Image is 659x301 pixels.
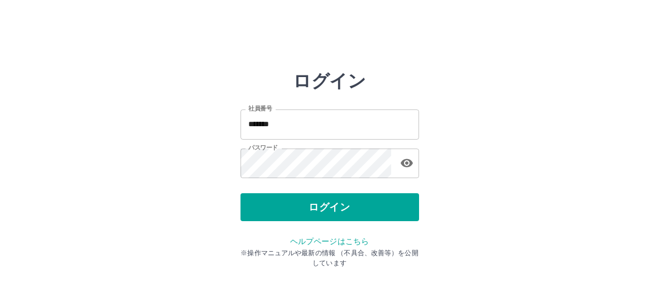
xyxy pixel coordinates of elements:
[293,70,366,92] h2: ログイン
[240,248,419,268] p: ※操作マニュアルや最新の情報 （不具合、改善等）を公開しています
[240,193,419,221] button: ログイン
[248,144,278,152] label: パスワード
[248,104,272,113] label: 社員番号
[290,237,369,246] a: ヘルプページはこちら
